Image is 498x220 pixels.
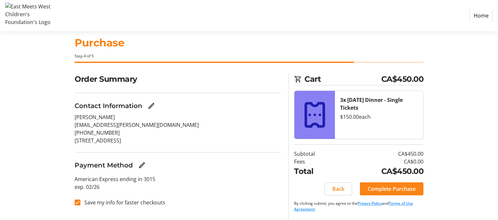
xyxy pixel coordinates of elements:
[75,129,281,137] p: [PHONE_NUMBER]
[75,137,281,144] p: [STREET_ADDRESS]
[294,201,413,212] a: Terms of Use Agreement
[5,3,51,29] img: East Meets West Children's Foundation's Logo
[80,199,165,206] label: Save my info for faster checkouts
[360,182,423,195] button: Complete Purchase
[332,185,344,193] span: Back
[381,73,424,85] span: CA$450.00
[75,160,133,170] h3: Payment Method
[75,53,423,59] div: Step 4 of 5
[145,99,158,112] button: Edit Contact Information
[294,201,423,212] p: By clicking submit, you agree to the and
[304,73,381,85] span: Cart
[325,182,352,195] button: Back
[340,96,403,111] strong: 3x [DATE] Dinner - Single Tickets
[75,35,423,51] h1: Purchase
[75,121,281,129] p: [EMAIL_ADDRESS][PERSON_NAME][DOMAIN_NAME]
[75,175,281,191] p: American Express ending in 3015 exp. 02/26
[469,9,493,22] a: Home
[337,158,423,165] td: CA$0.00
[75,73,281,85] h2: Order Summary
[136,159,148,172] button: Edit Payment Method
[294,165,337,177] td: Total
[337,150,423,158] td: CA$450.00
[340,113,418,121] div: $150.00 each
[337,165,423,177] td: CA$450.00
[358,201,382,206] a: Privacy Policy
[294,158,337,165] td: Fees
[294,150,337,158] td: Subtotal
[75,101,142,111] h3: Contact Information
[75,113,281,121] p: [PERSON_NAME]
[368,185,416,193] span: Complete Purchase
